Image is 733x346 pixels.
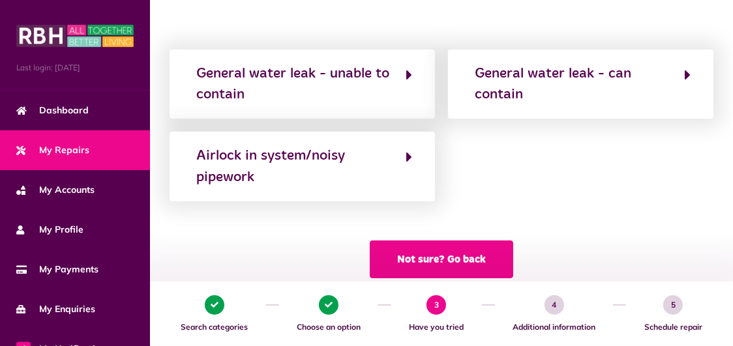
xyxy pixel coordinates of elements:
[633,321,713,333] span: Schedule repair
[501,321,607,333] span: Additional information
[16,183,95,197] span: My Accounts
[192,145,412,188] button: Airlock in system/noisy pipework
[170,321,260,333] span: Search categories
[319,295,338,315] span: 2
[545,295,564,315] span: 4
[16,263,98,276] span: My Payments
[370,240,513,278] button: Not sure? Go back
[471,63,691,106] button: General water leak - can contain
[16,143,89,157] span: My Repairs
[286,321,372,333] span: Choose an option
[192,63,412,106] button: General water leak - unable to contain
[426,295,446,315] span: 3
[196,145,393,188] div: Airlock in system/noisy pipework
[196,63,393,106] div: General water leak - unable to contain
[16,23,134,49] img: MyRBH
[475,63,671,106] div: General water leak - can contain
[16,223,83,237] span: My Profile
[398,321,475,333] span: Have you tried
[16,62,134,74] span: Last login: [DATE]
[16,302,95,316] span: My Enquiries
[16,104,89,117] span: Dashboard
[663,295,683,315] span: 5
[205,295,224,315] span: 1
